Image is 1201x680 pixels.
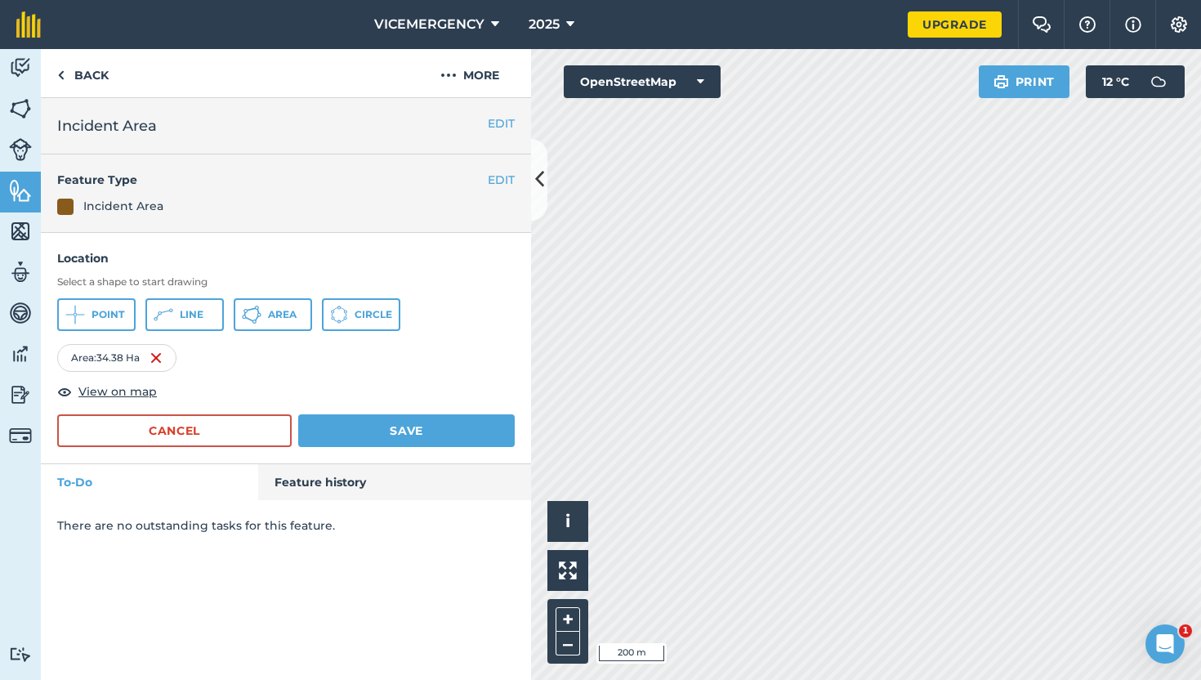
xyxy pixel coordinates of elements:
a: Feature history [258,464,532,500]
img: svg+xml;base64,PD94bWwgdmVyc2lvbj0iMS4wIiBlbmNvZGluZz0idXRmLTgiPz4KPCEtLSBHZW5lcmF0b3I6IEFkb2JlIE... [9,342,32,366]
button: View on map [57,382,157,401]
span: Line [180,308,203,321]
img: svg+xml;base64,PHN2ZyB4bWxucz0iaHR0cDovL3d3dy53My5vcmcvMjAwMC9zdmciIHdpZHRoPSIxNiIgaGVpZ2h0PSIyNC... [150,348,163,368]
img: svg+xml;base64,PD94bWwgdmVyc2lvbj0iMS4wIiBlbmNvZGluZz0idXRmLTgiPz4KPCEtLSBHZW5lcmF0b3I6IEFkb2JlIE... [9,260,32,284]
img: svg+xml;base64,PD94bWwgdmVyc2lvbj0iMS4wIiBlbmNvZGluZz0idXRmLTgiPz4KPCEtLSBHZW5lcmF0b3I6IEFkb2JlIE... [9,382,32,407]
img: svg+xml;base64,PHN2ZyB4bWxucz0iaHR0cDovL3d3dy53My5vcmcvMjAwMC9zdmciIHdpZHRoPSIxOCIgaGVpZ2h0PSIyNC... [57,382,72,401]
span: View on map [78,382,157,400]
div: Area : 34.38 Ha [57,344,176,372]
img: svg+xml;base64,PD94bWwgdmVyc2lvbj0iMS4wIiBlbmNvZGluZz0idXRmLTgiPz4KPCEtLSBHZW5lcmF0b3I6IEFkb2JlIE... [1142,65,1175,98]
span: Area [268,308,297,321]
img: svg+xml;base64,PHN2ZyB4bWxucz0iaHR0cDovL3d3dy53My5vcmcvMjAwMC9zdmciIHdpZHRoPSIxOSIgaGVpZ2h0PSIyNC... [993,72,1009,92]
button: Print [979,65,1070,98]
span: VICEMERGENCY [374,15,484,34]
button: 12 °C [1086,65,1185,98]
span: 1 [1179,624,1192,637]
button: EDIT [488,114,515,132]
button: + [556,607,580,632]
span: Circle [355,308,392,321]
div: Incident Area [83,197,163,215]
h3: Select a shape to start drawing [57,275,515,289]
img: svg+xml;base64,PHN2ZyB4bWxucz0iaHR0cDovL3d3dy53My5vcmcvMjAwMC9zdmciIHdpZHRoPSI1NiIgaGVpZ2h0PSI2MC... [9,178,32,203]
img: svg+xml;base64,PHN2ZyB4bWxucz0iaHR0cDovL3d3dy53My5vcmcvMjAwMC9zdmciIHdpZHRoPSI1NiIgaGVpZ2h0PSI2MC... [9,96,32,121]
button: Circle [322,298,400,331]
h2: Incident Area [57,114,515,137]
span: i [565,511,570,531]
button: Save [298,414,515,447]
a: Upgrade [908,11,1002,38]
button: Cancel [57,414,292,447]
span: Point [92,308,124,321]
img: Two speech bubbles overlapping with the left bubble in the forefront [1032,16,1051,33]
img: svg+xml;base64,PHN2ZyB4bWxucz0iaHR0cDovL3d3dy53My5vcmcvMjAwMC9zdmciIHdpZHRoPSIxNyIgaGVpZ2h0PSIxNy... [1125,15,1141,34]
span: 12 ° C [1102,65,1129,98]
iframe: Intercom live chat [1145,624,1185,664]
img: svg+xml;base64,PHN2ZyB4bWxucz0iaHR0cDovL3d3dy53My5vcmcvMjAwMC9zdmciIHdpZHRoPSIyMCIgaGVpZ2h0PSIyNC... [440,65,457,85]
button: – [556,632,580,655]
img: svg+xml;base64,PHN2ZyB4bWxucz0iaHR0cDovL3d3dy53My5vcmcvMjAwMC9zdmciIHdpZHRoPSI5IiBoZWlnaHQ9IjI0Ii... [57,65,65,85]
h4: Location [57,249,515,267]
a: To-Do [41,464,258,500]
img: A cog icon [1169,16,1189,33]
span: 2025 [529,15,560,34]
h4: Feature Type [57,171,488,189]
button: EDIT [488,171,515,189]
button: More [409,49,531,97]
img: svg+xml;base64,PHN2ZyB4bWxucz0iaHR0cDovL3d3dy53My5vcmcvMjAwMC9zdmciIHdpZHRoPSI1NiIgaGVpZ2h0PSI2MC... [9,219,32,244]
img: svg+xml;base64,PD94bWwgdmVyc2lvbj0iMS4wIiBlbmNvZGluZz0idXRmLTgiPz4KPCEtLSBHZW5lcmF0b3I6IEFkb2JlIE... [9,56,32,80]
button: Line [145,298,224,331]
button: i [547,501,588,542]
img: fieldmargin Logo [16,11,41,38]
img: Four arrows, one pointing top left, one top right, one bottom right and the last bottom left [559,561,577,579]
button: Point [57,298,136,331]
a: Back [41,49,125,97]
button: OpenStreetMap [564,65,721,98]
img: svg+xml;base64,PD94bWwgdmVyc2lvbj0iMS4wIiBlbmNvZGluZz0idXRmLTgiPz4KPCEtLSBHZW5lcmF0b3I6IEFkb2JlIE... [9,646,32,662]
img: svg+xml;base64,PD94bWwgdmVyc2lvbj0iMS4wIiBlbmNvZGluZz0idXRmLTgiPz4KPCEtLSBHZW5lcmF0b3I6IEFkb2JlIE... [9,138,32,161]
img: svg+xml;base64,PD94bWwgdmVyc2lvbj0iMS4wIiBlbmNvZGluZz0idXRmLTgiPz4KPCEtLSBHZW5lcmF0b3I6IEFkb2JlIE... [9,424,32,447]
img: A question mark icon [1078,16,1097,33]
img: svg+xml;base64,PD94bWwgdmVyc2lvbj0iMS4wIiBlbmNvZGluZz0idXRmLTgiPz4KPCEtLSBHZW5lcmF0b3I6IEFkb2JlIE... [9,301,32,325]
button: Area [234,298,312,331]
p: There are no outstanding tasks for this feature. [57,517,515,535]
